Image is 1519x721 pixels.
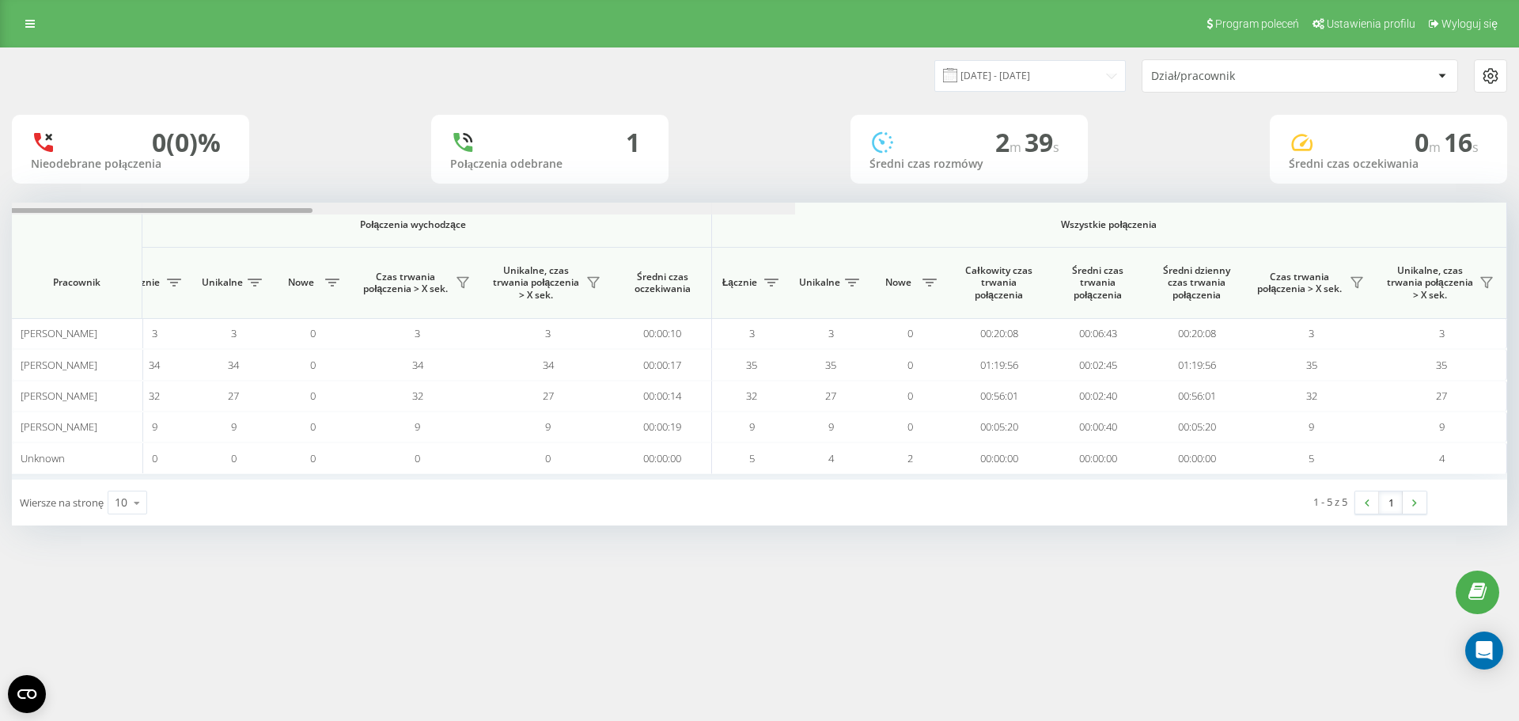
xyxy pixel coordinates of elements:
[759,218,1460,231] span: Wszystkie połączenia
[1048,412,1147,442] td: 00:00:40
[799,276,840,289] span: Unikalne
[123,276,162,289] span: Łącznie
[828,419,834,434] span: 9
[545,451,551,465] span: 0
[749,419,755,434] span: 9
[1053,139,1059,156] span: s
[115,495,127,510] div: 10
[613,318,712,349] td: 00:00:10
[1385,264,1475,302] span: Unikalne, czas trwania połączenia > X sek.
[878,276,918,289] span: Nowe
[20,495,104,510] span: Wiersze na stronę
[907,419,913,434] span: 0
[412,389,423,403] span: 32
[949,442,1048,473] td: 00:00:00
[545,419,551,434] span: 9
[613,412,712,442] td: 00:00:19
[1010,139,1025,156] span: m
[746,389,757,403] span: 32
[202,276,243,289] span: Unikalne
[1151,70,1340,83] div: Dział/pracownik
[869,157,1069,171] div: Średni czas rozmówy
[1289,157,1488,171] div: Średni czas oczekiwania
[21,326,97,340] span: [PERSON_NAME]
[1436,358,1447,372] span: 35
[949,318,1048,349] td: 00:20:08
[907,389,913,403] span: 0
[1048,442,1147,473] td: 00:00:00
[1441,17,1498,30] span: Wyloguj się
[1147,381,1246,412] td: 00:56:01
[21,389,97,403] span: [PERSON_NAME]
[152,127,221,157] div: 0 (0)%
[412,358,423,372] span: 34
[1215,17,1299,30] span: Program poleceń
[231,326,237,340] span: 3
[613,442,712,473] td: 00:00:00
[152,218,675,231] span: Połączenia wychodzące
[1048,349,1147,380] td: 00:02:45
[281,276,320,289] span: Nowe
[961,264,1036,302] span: Całkowity czas trwania połączenia
[1309,419,1314,434] span: 9
[1309,326,1314,340] span: 3
[1025,125,1059,159] span: 39
[152,419,157,434] span: 9
[1444,125,1479,159] span: 16
[828,326,834,340] span: 3
[1147,442,1246,473] td: 00:00:00
[1147,318,1246,349] td: 00:20:08
[310,358,316,372] span: 0
[907,326,913,340] span: 0
[1379,491,1403,514] a: 1
[907,358,913,372] span: 0
[152,326,157,340] span: 3
[1254,271,1345,295] span: Czas trwania połączenia > X sek.
[21,419,97,434] span: [PERSON_NAME]
[310,389,316,403] span: 0
[1147,412,1246,442] td: 00:05:20
[825,358,836,372] span: 35
[1048,381,1147,412] td: 00:02:40
[310,451,316,465] span: 0
[1159,264,1234,302] span: Średni dzienny czas trwania połączenia
[152,451,157,465] span: 0
[491,264,581,302] span: Unikalne, czas trwania połączenia > X sek.
[995,125,1025,159] span: 2
[1306,389,1317,403] span: 32
[450,157,650,171] div: Połączenia odebrane
[626,127,640,157] div: 1
[543,389,554,403] span: 27
[231,451,237,465] span: 0
[720,276,759,289] span: Łącznie
[613,381,712,412] td: 00:00:14
[1048,318,1147,349] td: 00:06:43
[1309,451,1314,465] span: 5
[907,451,913,465] span: 2
[415,451,420,465] span: 0
[1327,17,1415,30] span: Ustawienia profilu
[1439,451,1445,465] span: 4
[749,326,755,340] span: 3
[149,358,160,372] span: 34
[1439,326,1445,340] span: 3
[1472,139,1479,156] span: s
[949,381,1048,412] td: 00:56:01
[949,349,1048,380] td: 01:19:56
[543,358,554,372] span: 34
[228,389,239,403] span: 27
[1439,419,1445,434] span: 9
[149,389,160,403] span: 32
[360,271,451,295] span: Czas trwania połączenia > X sek.
[1415,125,1444,159] span: 0
[828,451,834,465] span: 4
[228,358,239,372] span: 34
[746,358,757,372] span: 35
[625,271,699,295] span: Średni czas oczekiwania
[1465,632,1503,670] div: Open Intercom Messenger
[613,349,712,380] td: 00:00:17
[310,419,316,434] span: 0
[21,358,97,372] span: [PERSON_NAME]
[21,451,65,465] span: Unknown
[1306,358,1317,372] span: 35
